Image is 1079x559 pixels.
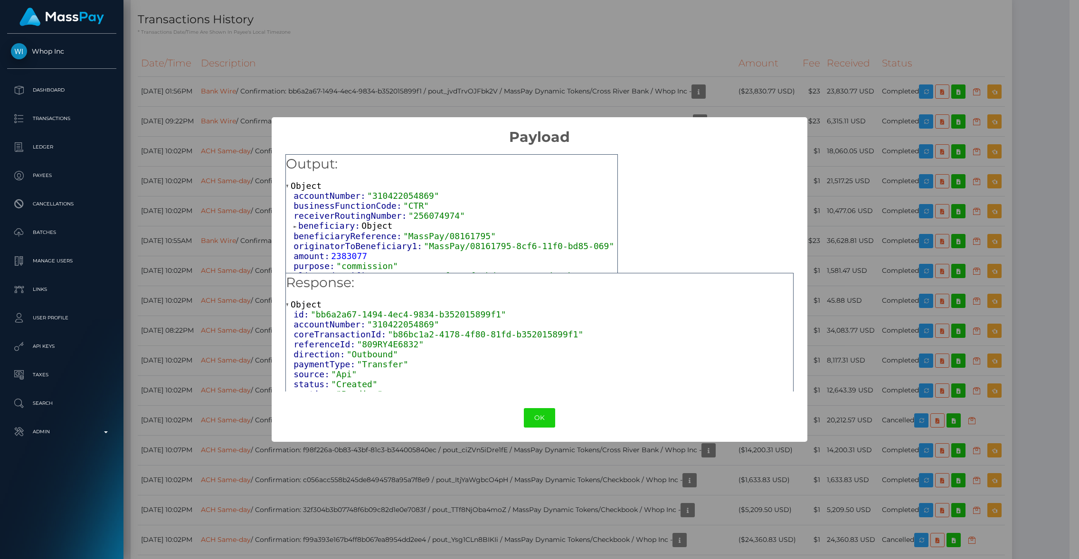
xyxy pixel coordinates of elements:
span: "310422054869" [367,191,439,201]
img: MassPay Logo [19,8,104,26]
span: "MassPay/08161795-8cf6-11f0-bd85-069" [424,241,614,251]
span: originatorToBeneficiary1: [293,241,424,251]
span: Object [291,181,322,191]
span: businessFunctionCode: [293,201,403,211]
span: "Pending" [336,389,383,399]
span: "809RY4E6832" [357,339,424,349]
span: "commission" [336,261,398,271]
p: Cancellations [11,197,113,211]
span: beneficiaryReference: [293,231,403,241]
span: "CTR" [403,201,429,211]
span: "Outbound" [347,349,398,359]
span: Object [291,299,322,309]
p: Payees [11,168,113,183]
span: "08161795-8cf6-11f0-bd85-0694aced620b" [383,271,578,281]
span: "Transfer" [357,359,408,369]
p: Admin [11,425,113,439]
span: referenceId: [293,339,357,349]
span: posting: [293,389,336,399]
button: OK [524,408,555,428]
p: Dashboard [11,83,113,97]
span: id: [293,309,311,319]
span: source: [293,369,331,379]
p: Ledger [11,140,113,154]
p: Links [11,282,113,297]
span: purpose: [293,261,336,271]
span: clientIdentifier: [293,271,382,281]
span: "256074974" [408,211,465,221]
span: "MassPay/08161795" [403,231,496,241]
span: 2383077 [331,251,367,261]
h5: Output: [286,155,617,174]
span: accountNumber: [293,319,367,329]
span: Whop Inc [7,47,116,56]
h2: Payload [272,117,807,146]
span: Object [361,221,392,231]
span: status: [293,379,331,389]
img: Whop Inc [11,43,27,59]
p: User Profile [11,311,113,325]
span: "bb6a2a67-1494-4ec4-9834-b352015899f1" [311,309,506,319]
p: API Keys [11,339,113,354]
span: "310422054869" [367,319,439,329]
span: "Api" [331,369,357,379]
span: "Created" [331,379,378,389]
span: coreTransactionId: [293,329,388,339]
span: accountNumber: [293,191,367,201]
span: direction: [293,349,347,359]
p: Taxes [11,368,113,382]
span: amount: [293,251,331,261]
p: Manage Users [11,254,113,268]
p: Search [11,396,113,410]
span: paymentType: [293,359,357,369]
h5: Response: [286,273,793,292]
p: Batches [11,225,113,240]
span: beneficiary: [298,221,361,231]
p: Transactions [11,112,113,126]
span: receiverRoutingNumber: [293,211,408,221]
span: "b86bc1a2-4178-4f80-81fd-b352015899f1" [388,329,583,339]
